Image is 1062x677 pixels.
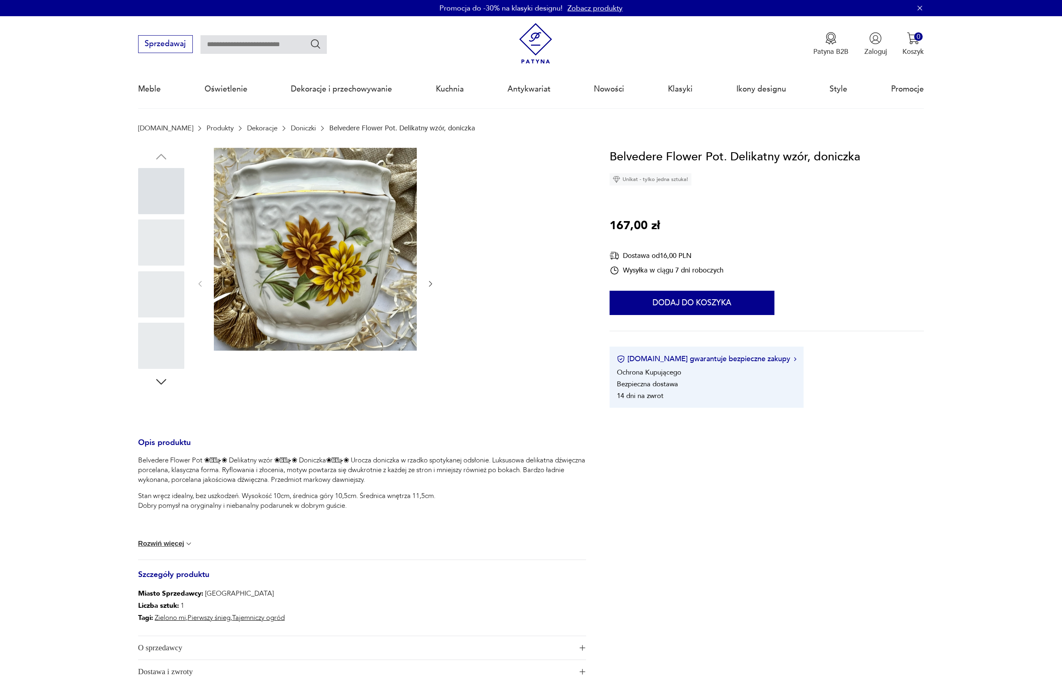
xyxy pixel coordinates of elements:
[185,540,193,548] img: chevron down
[138,124,193,132] a: [DOMAIN_NAME]
[617,368,681,377] li: Ochrona Kupującego
[247,124,277,132] a: Dekoracje
[617,379,678,389] li: Bezpieczna dostawa
[205,70,247,108] a: Oświetlenie
[617,355,625,363] img: Ikona certyfikatu
[138,440,586,456] h3: Opis produktu
[138,70,161,108] a: Meble
[736,70,786,108] a: Ikony designu
[830,70,847,108] a: Style
[813,47,849,56] p: Patyna B2B
[567,3,623,13] a: Zobacz produkty
[617,354,796,364] button: [DOMAIN_NAME] gwarantuje bezpieczne zakupy
[515,23,556,64] img: Patyna - sklep z meblami i dekoracjami vintage
[508,70,550,108] a: Antykwariat
[610,173,691,185] div: Unikat - tylko jedna sztuka!
[902,47,924,56] p: Koszyk
[138,613,153,622] b: Tagi:
[138,589,203,598] b: Miasto Sprzedawcy :
[436,70,464,108] a: Kuchnia
[207,124,234,132] a: Produkty
[610,251,619,261] img: Ikona dostawy
[138,588,285,600] p: [GEOGRAPHIC_DATA]
[813,32,849,56] a: Ikona medaluPatyna B2B
[155,613,186,622] a: Zielono mi
[794,357,796,361] img: Ikona strzałki w prawo
[891,70,924,108] a: Promocje
[138,540,193,548] button: Rozwiń więcej
[138,612,285,624] p: , ,
[594,70,624,108] a: Nowości
[310,38,322,50] button: Szukaj
[864,32,887,56] button: Zaloguj
[610,148,860,166] h1: Belvedere Flower Pot. Delikatny wzór, doniczka
[138,491,586,511] p: Stan wręcz idealny, bez uszkodzeń. Wysokość 10cm, średnica góry 10,5cm. Średnica wnętrza 11,5cm. ...
[617,391,663,400] li: 14 dni na zwrot
[138,636,586,660] button: Ikona plusaO sprzedawcy
[914,32,923,41] div: 0
[580,645,585,651] img: Ikona plusa
[291,70,392,108] a: Dekoracje i przechowywanie
[138,41,193,48] a: Sprzedawaj
[902,32,924,56] button: 0Koszyk
[610,251,723,261] div: Dostawa od 16,00 PLN
[610,266,723,275] div: Wysyłka w ciągu 7 dni roboczych
[864,47,887,56] p: Zaloguj
[138,601,179,610] b: Liczba sztuk:
[907,32,919,45] img: Ikona koszyka
[138,572,586,588] h3: Szczegóły produktu
[188,613,230,622] a: Pierwszy śnieg
[138,35,193,53] button: Sprzedawaj
[610,291,774,315] button: Dodaj do koszyka
[138,600,285,612] p: 1
[869,32,882,45] img: Ikonka użytkownika
[138,456,586,485] p: Belvedere Flower Pot ❀ڿڰۣ❀ Delikatny wzór ❀ڿڰۣ❀ Doniczka❀ڿڰۣ❀ Urocza doniczka w rzadko spotykanej...
[613,176,620,183] img: Ikona diamentu
[439,3,563,13] p: Promocja do -30% na klasyki designu!
[668,70,693,108] a: Klasyki
[138,636,573,660] span: O sprzedawcy
[813,32,849,56] button: Patyna B2B
[610,217,660,235] p: 167,00 zł
[214,148,417,351] img: Zdjęcie produktu Belvedere Flower Pot. Delikatny wzór, doniczka
[825,32,837,45] img: Ikona medalu
[329,124,475,132] p: Belvedere Flower Pot. Delikatny wzór, doniczka
[232,613,285,622] a: Tajemniczy ogród
[580,669,585,675] img: Ikona plusa
[291,124,316,132] a: Doniczki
